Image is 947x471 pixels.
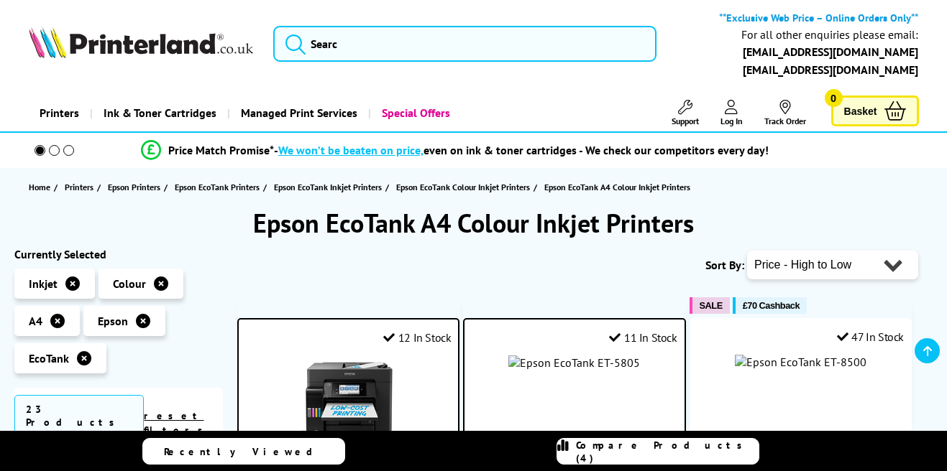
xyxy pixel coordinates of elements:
a: Compare Products (4) [557,438,759,465]
a: Ink & Toner Cartridges [90,95,227,131]
a: Managed Print Services [227,95,368,131]
span: Support [672,116,699,126]
span: Epson [98,314,128,328]
a: Track Order [764,100,806,126]
a: Recently Viewed [142,438,345,465]
a: Printers [65,179,97,195]
div: For all other enquiries please email: [741,28,918,42]
a: [EMAIL_ADDRESS][DOMAIN_NAME] [743,45,918,59]
a: Epson Printers [108,179,164,195]
a: [EMAIL_ADDRESS][DOMAIN_NAME] [743,62,918,77]
a: Home [29,179,54,195]
span: Recently Viewed [164,445,327,458]
b: **Exclusive Web Price – Online Orders Only** [719,11,918,24]
span: Price Match Promise* [168,143,274,157]
li: modal_Promise [7,138,902,163]
a: Support [672,100,699,126]
a: Special Offers [368,95,461,131]
a: Epson EcoTank Colour Inkjet Printers [396,179,534,195]
img: Printerland Logo [29,27,253,58]
h1: Epson EcoTank A4 Colour Inkjet Printers [14,206,933,240]
a: Printerland Logo [29,27,256,61]
span: Epson EcoTank A4 Colour Inkjet Printers [544,182,690,192]
a: Basket 0 [831,95,919,126]
button: £70 Cashback [733,297,807,314]
div: Currently Selected [14,247,223,261]
span: 0 [825,89,843,107]
a: Printers [29,95,90,131]
span: 23 Products Found [14,395,144,449]
button: SALE [690,297,730,314]
span: Inkjet [29,276,58,291]
span: Printers [65,179,93,195]
span: Sort By: [705,258,744,272]
span: £70 Cashback [743,300,800,311]
div: 12 In Stock [383,330,451,345]
span: Epson Printers [108,179,160,195]
span: Ink & Toner Cartridges [104,95,216,131]
a: Epson EcoTank Printers [175,179,263,195]
div: - even on ink & toner cartridges - We check our competitors every day! [274,143,769,157]
a: Epson EcoTank Inkjet Printers [274,179,385,195]
input: Searc [273,26,657,62]
div: 47 In Stock [837,330,904,344]
img: Epson EcoTank ET-5855 [295,355,403,463]
span: Compare Products (4) [576,439,759,465]
span: Log In [720,116,743,126]
a: reset filters [144,409,211,437]
span: SALE [700,300,723,311]
span: Epson EcoTank Colour Inkjet Printers [396,179,530,195]
img: Epson EcoTank ET-5805 [508,355,640,370]
span: Colour [113,276,146,291]
span: Epson EcoTank Inkjet Printers [274,179,382,195]
span: EcoTank [29,351,69,365]
a: Log In [720,100,743,126]
img: Epson EcoTank ET-8500 [735,355,866,369]
span: Epson EcoTank Printers [175,179,260,195]
div: 11 In Stock [609,330,677,345]
span: We won’t be beaten on price, [278,143,424,157]
span: Basket [844,101,877,121]
span: A4 [29,314,42,328]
